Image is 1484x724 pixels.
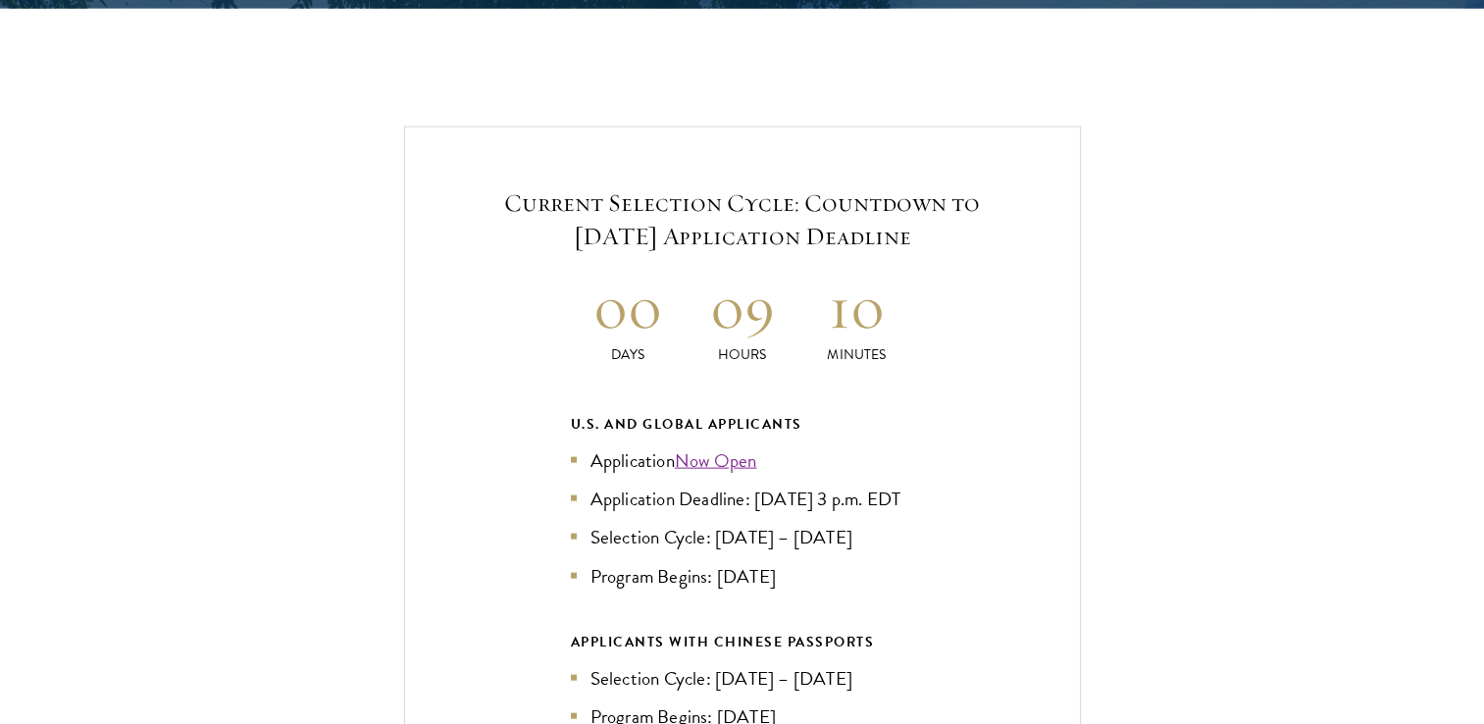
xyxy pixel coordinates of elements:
[571,446,914,475] li: Application
[571,412,914,437] div: U.S. and Global Applicants
[675,446,757,475] a: Now Open
[799,344,914,365] p: Minutes
[464,186,1021,253] h5: Current Selection Cycle: Countdown to [DATE] Application Deadline
[571,485,914,513] li: Application Deadline: [DATE] 3 p.m. EDT
[685,271,799,344] h2: 09
[685,344,799,365] p: Hours
[571,562,914,591] li: Program Begins: [DATE]
[571,271,686,344] h2: 00
[571,344,686,365] p: Days
[571,630,914,654] div: APPLICANTS WITH CHINESE PASSPORTS
[571,523,914,551] li: Selection Cycle: [DATE] – [DATE]
[799,271,914,344] h2: 10
[571,664,914,693] li: Selection Cycle: [DATE] – [DATE]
